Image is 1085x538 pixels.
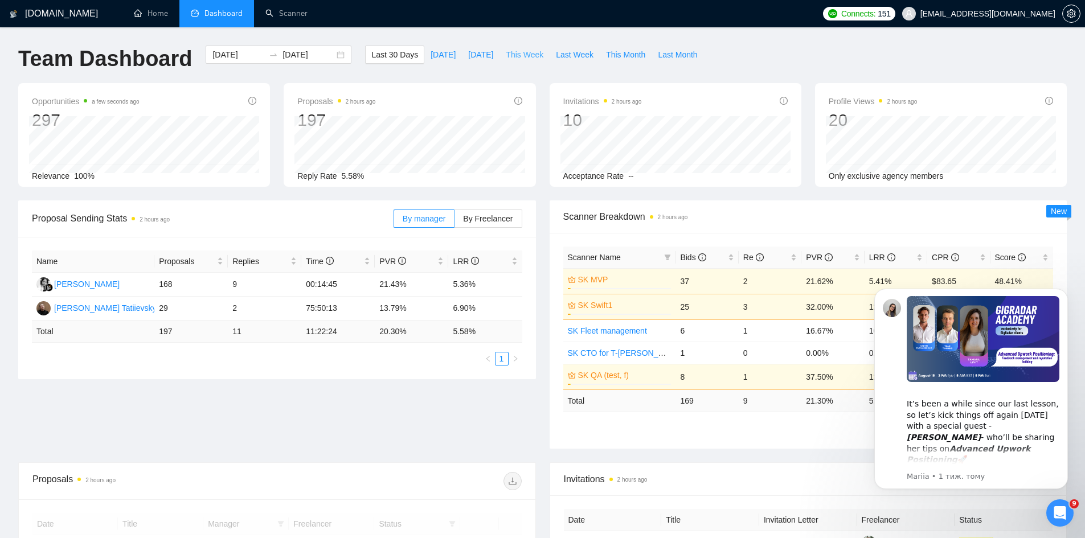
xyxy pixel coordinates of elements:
span: info-circle [756,253,764,261]
span: -- [628,171,633,180]
span: crown [568,276,576,284]
img: logo [10,5,18,23]
div: 297 [32,109,140,131]
td: 48.41% [990,268,1053,294]
td: 1 [675,342,738,364]
span: Re [743,253,764,262]
div: 10 [563,109,642,131]
td: $83.65 [927,268,990,294]
td: 16.67% [801,319,864,342]
div: [PERSON_NAME] Tatiievskyi [54,302,158,314]
td: 25 [675,294,738,319]
iframe: Intercom live chat [1046,499,1074,527]
span: Reply Rate [297,171,337,180]
a: SK MVP [578,273,669,286]
span: crown [568,301,576,309]
button: setting [1062,5,1080,23]
td: 0.00% [801,342,864,364]
td: 6 [675,319,738,342]
img: DT [36,301,51,315]
img: upwork-logo.png [828,9,837,18]
img: gigradar-bm.png [45,284,53,291]
li: Previous Page [481,352,495,365]
span: Last 30 Days [371,48,418,61]
span: Invitations [564,472,1053,486]
td: 197 [154,321,228,343]
div: [PERSON_NAME] [54,278,120,290]
td: 75:50:13 [301,297,375,321]
td: 1 [739,319,801,342]
span: CPR [932,253,959,262]
span: Proposals [297,95,375,108]
span: Dashboard [204,9,243,18]
span: LRR [869,253,895,262]
span: 100% [74,171,95,180]
td: 32.00% [801,294,864,319]
a: SK Swift1 [578,299,669,311]
td: 0 [739,342,801,364]
span: left [485,355,492,362]
span: PVR [806,253,833,262]
span: filter [664,254,671,261]
td: 21.43% [375,273,448,297]
span: Invitations [563,95,642,108]
div: Proposals [32,472,277,490]
button: Last 30 Days [365,46,424,64]
td: 00:14:45 [301,273,375,297]
span: info-circle [780,97,788,105]
span: dashboard [191,9,199,17]
button: right [509,352,522,365]
span: right [512,355,519,362]
td: 168 [154,273,228,297]
button: [DATE] [462,46,499,64]
span: info-circle [1018,253,1026,261]
span: By Freelancer [463,214,513,223]
td: 11 [228,321,301,343]
img: GB [36,277,51,291]
td: 21.30 % [801,389,864,412]
span: This Month [606,48,645,61]
td: Total [563,389,676,412]
span: 9 [1070,499,1079,508]
span: info-circle [471,257,479,265]
td: 6.90% [448,297,522,321]
span: This Week [506,48,543,61]
td: 8 [675,364,738,389]
span: Last Week [556,48,593,61]
span: info-circle [951,253,959,261]
td: 13.79% [375,297,448,321]
a: setting [1062,9,1080,18]
button: This Week [499,46,550,64]
a: DT[PERSON_NAME] Tatiievskyi [36,303,158,312]
span: Last Month [658,48,697,61]
span: Scanner Name [568,253,621,262]
button: Last Week [550,46,600,64]
td: 2 [228,297,301,321]
span: Acceptance Rate [563,171,624,180]
span: info-circle [248,97,256,105]
time: 2 hours ago [612,98,642,105]
th: Status [955,509,1053,531]
button: [DATE] [424,46,462,64]
th: Freelancer [857,509,955,531]
span: By manager [403,214,445,223]
a: SK QA (test, f) [578,369,669,381]
span: 151 [878,7,890,20]
span: user [905,10,913,18]
span: info-circle [825,253,833,261]
span: setting [1063,9,1080,18]
input: End date [282,48,334,61]
span: info-circle [887,253,895,261]
td: 169 [675,389,738,412]
li: Next Page [509,352,522,365]
time: 2 hours ago [140,216,170,223]
td: 11:22:24 [301,321,375,343]
td: 3 [739,294,801,319]
iframe: Intercom notifications повідомлення [857,272,1085,507]
span: Proposals [159,255,215,268]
